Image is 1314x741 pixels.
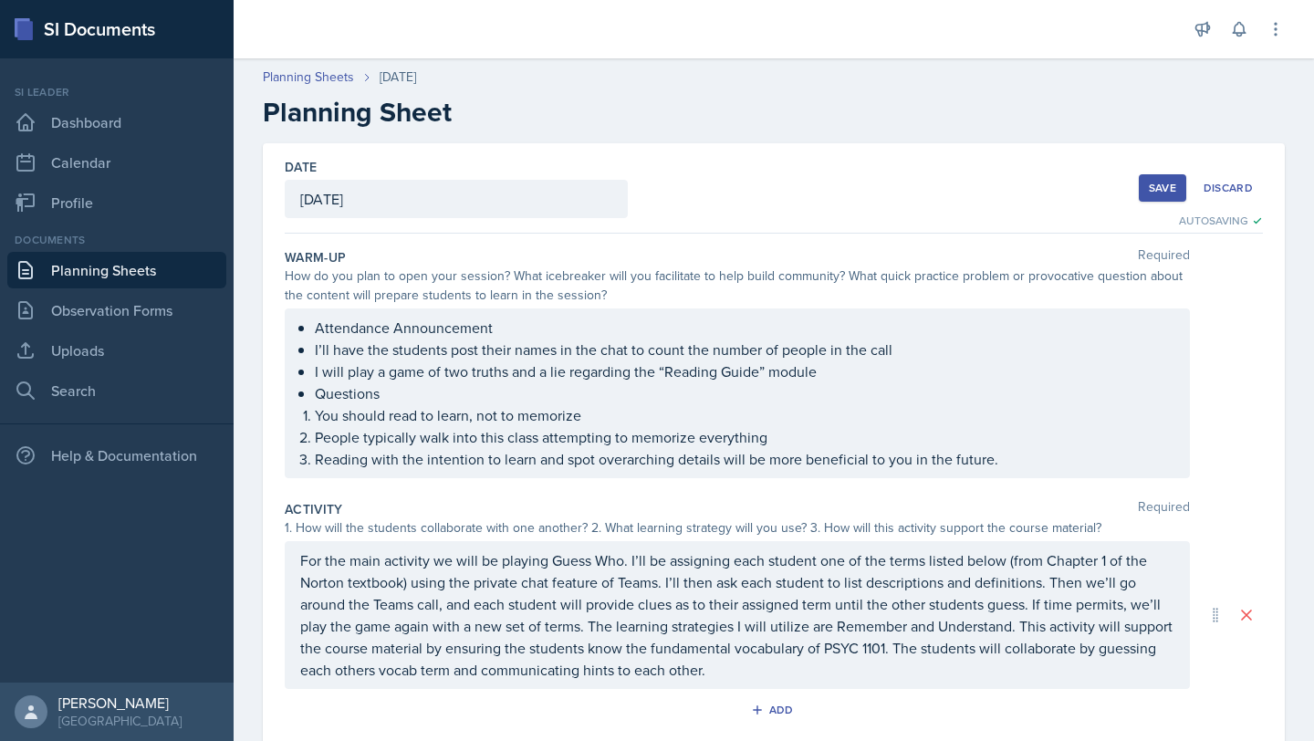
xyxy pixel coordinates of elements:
p: You should read to learn, not to memorize [315,404,1174,426]
span: Required [1138,500,1190,518]
div: How do you plan to open your session? What icebreaker will you facilitate to help build community... [285,266,1190,305]
div: Si leader [7,84,226,100]
div: Help & Documentation [7,437,226,474]
p: Questions [315,382,1174,404]
a: Planning Sheets [7,252,226,288]
p: Attendance Announcement [315,317,1174,339]
a: Observation Forms [7,292,226,329]
p: I’ll have the students post their names in the chat to count the number of people in the call [315,339,1174,360]
div: Documents [7,232,226,248]
a: Profile [7,184,226,221]
label: Warm-Up [285,248,346,266]
div: [PERSON_NAME] [58,694,182,712]
a: Dashboard [7,104,226,141]
div: [DATE] [380,68,416,87]
button: Add [745,696,804,724]
div: [GEOGRAPHIC_DATA] [58,712,182,730]
button: Discard [1194,174,1263,202]
a: Planning Sheets [263,68,354,87]
p: For the main activity we will be playing Guess Who. I’ll be assigning each student one of the ter... [300,549,1174,681]
label: Activity [285,500,343,518]
div: Save [1149,181,1176,195]
p: Reading with the intention to learn and spot overarching details will be more beneficial to you i... [315,448,1174,470]
h2: Planning Sheet [263,96,1285,129]
p: I will play a game of two truths and a lie regarding the “Reading Guide” module [315,360,1174,382]
a: Search [7,372,226,409]
button: Save [1139,174,1186,202]
p: People typically walk into this class attempting to memorize everything [315,426,1174,448]
div: Add [755,703,794,717]
label: Date [285,158,317,176]
div: Autosaving [1179,213,1263,229]
div: Discard [1204,181,1253,195]
div: 1. How will the students collaborate with one another? 2. What learning strategy will you use? 3.... [285,518,1190,537]
span: Required [1138,248,1190,266]
a: Uploads [7,332,226,369]
a: Calendar [7,144,226,181]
